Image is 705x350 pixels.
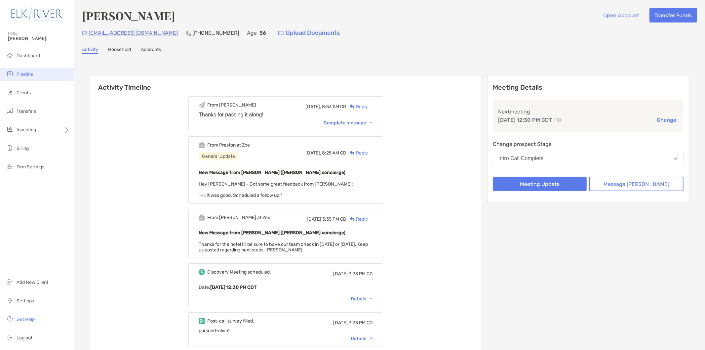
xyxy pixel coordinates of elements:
[6,278,14,286] img: add_new_client icon
[199,181,353,198] span: Hey [PERSON_NAME] - Got some great feedback from [PERSON_NAME]: "Hi, It was good. Scheduled a fol...
[346,103,368,110] div: Reply
[649,8,697,22] button: Transfer Funds
[598,8,644,22] button: Open Account
[199,318,205,324] img: Event icon
[17,71,33,77] span: Pipeline
[8,3,66,26] img: Zoe Logo
[498,155,544,161] div: Intro Call Complete
[199,269,205,275] img: Event icon
[370,298,373,300] img: Chevron icon
[186,30,191,36] img: Phone Icon
[207,215,270,220] div: From [PERSON_NAME] at Zoe
[207,102,256,108] div: From [PERSON_NAME]
[141,47,161,54] a: Accounts
[655,116,678,123] button: Change
[17,90,31,96] span: Clients
[247,29,257,37] p: Age
[278,31,284,35] img: button icon
[351,296,373,302] div: Details
[493,151,684,166] button: Intro Call Complete
[493,83,684,92] p: Meeting Details
[6,315,14,323] img: get-help icon
[333,320,348,326] span: [DATE]
[322,216,346,222] span: 3:35 PM CD
[6,125,14,133] img: investing icon
[333,271,348,277] span: [DATE]
[350,105,355,109] img: Reply icon
[307,216,321,222] span: [DATE]
[350,151,355,155] img: Reply icon
[370,337,373,339] img: Chevron icon
[493,140,684,148] p: Change prospect Stage
[498,108,678,116] p: Next meeting
[199,214,205,221] img: Event icon
[370,122,373,124] img: Chevron icon
[90,75,482,91] h6: Activity Timeline
[199,142,205,148] img: Event icon
[6,333,14,341] img: logout icon
[346,216,368,223] div: Reply
[199,112,373,118] div: Thanks for passing it along!
[199,241,368,253] span: Thanks for the note! I’ll be sure to have our team check in [DATE] or [DATE]. Keep us posted rega...
[82,47,98,54] a: Activity
[274,26,344,40] a: Upload Documents
[6,51,14,59] img: dashboard icon
[349,320,373,326] span: 3:33 PM CD
[207,142,250,148] div: From Preston at Zoe
[210,284,256,290] b: [DATE] 12:30 PM CDT
[6,296,14,304] img: settings icon
[17,146,29,151] span: Billing
[17,280,48,285] span: Add New Client
[322,150,346,156] span: 8:25 AM CD
[108,47,131,54] a: Household
[259,29,266,37] p: 56
[199,328,230,333] span: pursued-client
[89,29,178,37] p: [EMAIL_ADDRESS][DOMAIN_NAME]
[8,36,70,41] span: [PERSON_NAME]!
[305,150,321,156] span: [DATE],
[207,318,254,324] div: Post-call survey filled.
[199,102,205,108] img: Event icon
[346,150,368,156] div: Reply
[82,31,87,35] img: Email Icon
[6,70,14,78] img: pipeline icon
[674,157,678,160] img: Open dropdown arrow
[82,8,175,23] h4: [PERSON_NAME]
[6,162,14,170] img: firm-settings icon
[17,164,44,170] span: Firm Settings
[324,120,373,126] div: Complete message
[199,170,345,175] b: New Message from [PERSON_NAME] ([PERSON_NAME] concierge)
[199,283,373,291] p: Date :
[350,217,355,221] img: Reply icon
[199,230,345,236] b: New Message from [PERSON_NAME] ([PERSON_NAME] concierge)
[498,116,552,124] p: [DATE] 12:30 PM CDT
[17,335,32,341] span: Log out
[322,104,346,109] span: 8:53 AM CD
[192,29,239,37] p: [PHONE_NUMBER]
[589,177,684,191] button: Message [PERSON_NAME]
[17,298,34,304] span: Settings
[305,104,321,109] span: [DATE],
[493,177,587,191] button: Meeting Update
[6,107,14,115] img: transfers icon
[351,336,373,341] div: Details
[6,144,14,152] img: billing icon
[199,152,238,160] div: General Update
[6,88,14,96] img: clients icon
[17,317,35,322] span: Get Help
[207,269,271,275] div: Discovery Meeting scheduled.
[349,271,373,277] span: 3:33 PM CD
[17,109,36,114] span: Transfers
[17,127,36,133] span: Investing
[555,117,561,123] img: communication type
[17,53,40,59] span: Dashboard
